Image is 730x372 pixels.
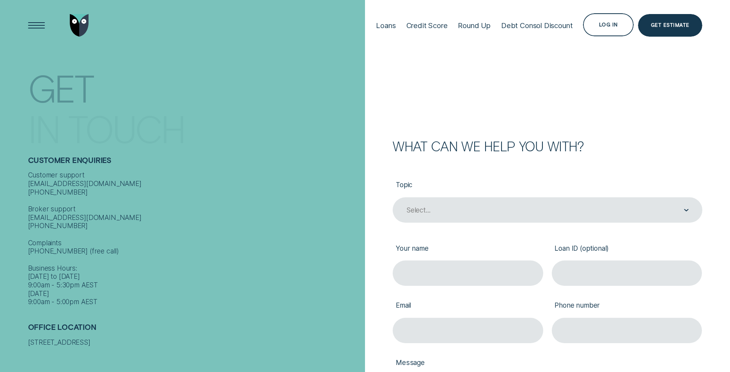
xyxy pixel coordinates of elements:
label: Email [393,294,543,318]
label: Topic [393,174,702,197]
div: Touch [68,111,184,146]
label: Your name [393,237,543,261]
button: Open Menu [25,14,48,37]
div: Round Up [458,21,491,30]
h2: What can we help you with? [393,140,702,152]
h1: Get In Touch [28,59,361,130]
div: Credit Score [406,21,448,30]
button: Log in [583,13,634,36]
h2: Office Location [28,323,361,338]
label: Loan ID (optional) [552,237,702,261]
div: Loans [376,21,395,30]
div: Debt Consol Discount [501,21,572,30]
div: Get [28,71,93,106]
img: Wisr [70,14,89,37]
div: Customer support [EMAIL_ADDRESS][DOMAIN_NAME] [PHONE_NUMBER] Broker support [EMAIL_ADDRESS][DOMAI... [28,171,361,306]
div: In [28,111,60,146]
h2: Customer Enquiries [28,156,361,171]
div: [STREET_ADDRESS] [28,338,361,347]
label: Phone number [552,294,702,318]
div: Select... [406,206,430,215]
a: Get Estimate [638,14,702,37]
